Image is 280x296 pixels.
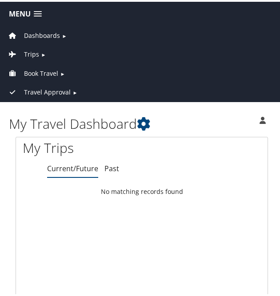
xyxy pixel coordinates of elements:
span: ► [41,49,46,56]
a: Dashboards [7,29,60,38]
a: Past [104,162,119,172]
a: Current/Future [47,162,98,172]
span: Travel Approval [24,86,71,95]
span: Dashboards [24,29,60,39]
span: ► [60,69,65,75]
td: No matching records found [16,182,268,198]
span: Menu [9,8,31,16]
a: Book Travel [7,67,58,76]
span: Book Travel [24,67,58,77]
span: Trips [24,48,39,58]
h1: My Travel Dashboard [9,113,208,132]
a: Trips [7,48,39,57]
a: Menu [4,5,46,20]
span: ► [62,31,67,37]
span: ► [72,87,77,94]
a: Travel Approval [7,86,71,95]
h1: My Trips [23,137,261,156]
